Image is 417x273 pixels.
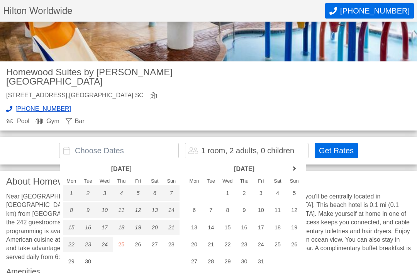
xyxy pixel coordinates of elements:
div: 18 [113,220,130,235]
div: 7 [163,185,180,201]
div: 1 [219,185,236,201]
div: Pool [6,118,29,124]
div: Tue [203,179,219,184]
div: Wed [96,179,113,184]
div: 10 [253,202,269,218]
input: Choose Dates [59,143,179,158]
div: 24 [96,237,113,252]
div: Bar [66,118,85,124]
div: 27 [146,237,163,252]
div: 21 [163,220,180,235]
div: Mon [63,179,80,184]
div: 11 [269,202,286,218]
div: 28 [163,237,180,252]
div: 26 [286,237,303,252]
div: 4 [113,185,130,201]
a: next month [288,163,300,175]
div: Sat [146,179,163,184]
div: 3 [96,185,113,201]
div: Tue [80,179,96,184]
div: 26 [130,237,146,252]
div: 17 [253,220,269,235]
div: Sun [163,179,180,184]
div: 2 [80,185,96,201]
button: Get Rates [315,143,358,158]
h3: About Homewood Suites by [PERSON_NAME][GEOGRAPHIC_DATA] [6,177,411,186]
div: 28 [203,254,219,269]
div: 16 [80,220,96,235]
div: 5 [130,185,146,201]
div: 20 [186,237,202,252]
div: Wed [219,179,236,184]
div: 1 room, 2 adults, 0 children [201,147,294,154]
div: 9 [236,202,253,218]
span: [PHONE_NUMBER] [15,106,71,112]
div: Thu [113,179,130,184]
div: 22 [219,237,236,252]
div: 1 [63,185,80,201]
div: 29 [219,254,236,269]
div: 3 [253,185,269,201]
div: Near [GEOGRAPHIC_DATA] With a stay at Homewood Suites by [PERSON_NAME][GEOGRAPHIC_DATA], you'll b... [6,192,411,261]
div: [STREET_ADDRESS], [6,92,144,100]
div: Fri [253,179,269,184]
h2: Homewood Suites by [PERSON_NAME][GEOGRAPHIC_DATA] [6,68,202,86]
div: 30 [236,254,253,269]
button: Call [325,3,414,19]
div: 21 [203,237,219,252]
div: 30 [80,254,96,269]
div: 12 [286,202,303,218]
div: 15 [219,220,236,235]
div: Sun [286,179,303,184]
div: Gym [36,118,59,124]
div: 17 [96,220,113,235]
div: 23 [80,237,96,252]
div: 15 [63,220,80,235]
div: 19 [130,220,146,235]
div: Fri [130,179,146,184]
div: 19 [286,220,303,235]
h1: Hilton Worldwide [3,6,325,15]
div: 8 [219,202,236,218]
div: 9 [80,202,96,218]
div: 25 [269,237,286,252]
div: 25 [113,237,130,252]
div: 31 [253,254,269,269]
div: 27 [186,254,202,269]
div: Thu [236,179,253,184]
div: 7 [203,202,219,218]
div: 14 [163,202,180,218]
div: 13 [146,202,163,218]
div: 29 [63,254,80,269]
div: 16 [236,220,253,235]
div: 20 [146,220,163,235]
div: 24 [253,237,269,252]
div: 2 [236,185,253,201]
div: 18 [269,220,286,235]
div: 12 [130,202,146,218]
header: [DATE] [203,163,286,175]
div: 6 [186,202,202,218]
a: [GEOGRAPHIC_DATA] SC [69,92,144,98]
div: Sat [269,179,286,184]
div: 14 [203,220,219,235]
div: 11 [113,202,130,218]
div: 5 [286,185,303,201]
header: [DATE] [80,163,163,175]
div: Mon [186,179,202,184]
div: 4 [269,185,286,201]
div: 22 [63,237,80,252]
div: 23 [236,237,253,252]
div: 6 [146,185,163,201]
a: view map [150,92,160,100]
div: 13 [186,220,202,235]
div: 8 [63,202,80,218]
div: 10 [96,202,113,218]
span: [PHONE_NUMBER] [340,7,410,15]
